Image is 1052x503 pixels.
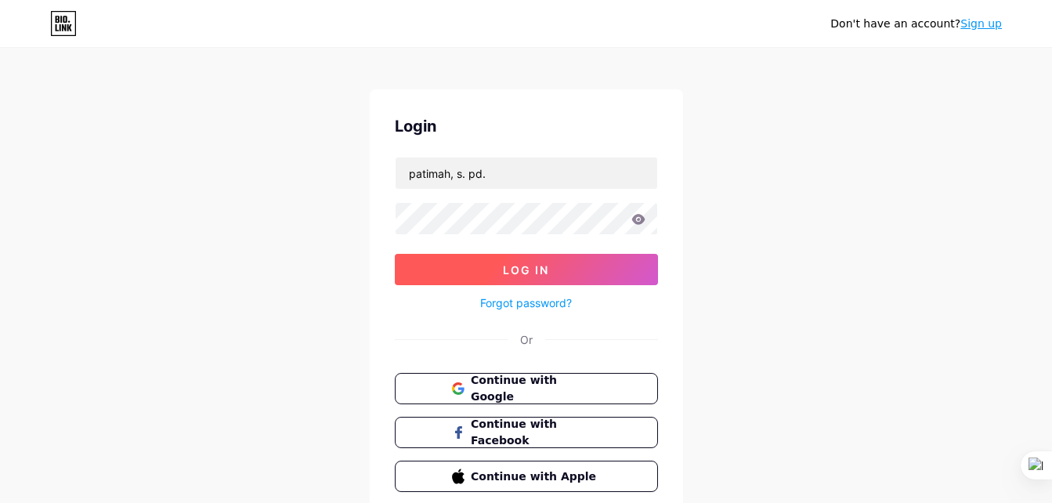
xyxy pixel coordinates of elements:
[395,114,658,138] div: Login
[395,254,658,285] button: Log In
[395,417,658,448] button: Continue with Facebook
[471,469,600,485] span: Continue with Apple
[960,17,1002,30] a: Sign up
[520,331,533,348] div: Or
[480,295,572,311] a: Forgot password?
[471,372,600,405] span: Continue with Google
[830,16,1002,32] div: Don't have an account?
[396,157,657,189] input: Username
[395,373,658,404] button: Continue with Google
[395,461,658,492] button: Continue with Apple
[503,263,549,277] span: Log In
[471,416,600,449] span: Continue with Facebook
